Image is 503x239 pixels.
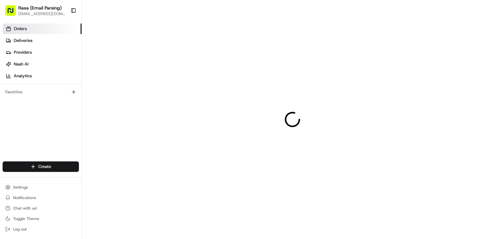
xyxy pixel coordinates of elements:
[3,47,82,58] a: Providers
[7,6,20,19] img: Nash
[20,101,53,106] span: [PERSON_NAME]
[3,24,82,34] a: Orders
[29,62,107,69] div: Start new chat
[55,147,61,152] div: 💻
[3,161,79,172] button: Create
[13,146,50,153] span: Knowledge Base
[18,11,65,16] button: [EMAIL_ADDRESS][DOMAIN_NAME]
[65,162,79,167] span: Pylon
[111,64,119,72] button: Start new chat
[7,113,17,123] img: Klarizel Pensader
[3,71,82,81] a: Analytics
[14,73,32,79] span: Analytics
[13,206,37,211] span: Chat with us!
[4,143,53,155] a: 📗Knowledge Base
[7,147,12,152] div: 📗
[62,146,105,153] span: API Documentation
[14,62,26,74] img: 1738778727109-b901c2ba-d612-49f7-a14d-d897ce62d23f
[54,101,57,106] span: •
[3,35,82,46] a: Deliveries
[3,225,79,234] button: Log out
[7,26,119,36] p: Welcome 👋
[3,59,82,69] a: Nash AI
[3,204,79,213] button: Chat with us!
[14,38,32,44] span: Deliveries
[20,119,54,124] span: Klarizel Pensader
[59,119,72,124] span: [DATE]
[53,143,108,155] a: 💻API Documentation
[55,119,58,124] span: •
[13,185,28,190] span: Settings
[3,214,79,223] button: Toggle Theme
[17,42,108,49] input: Clear
[13,227,27,232] span: Log out
[13,195,36,200] span: Notifications
[18,5,62,11] button: Rasa (Email Parsing)
[7,62,18,74] img: 1736555255976-a54dd68f-1ca7-489b-9aae-adbdc363a1c4
[102,83,119,91] button: See all
[13,119,18,124] img: 1736555255976-a54dd68f-1ca7-489b-9aae-adbdc363a1c4
[7,95,17,105] img: Trey Moats
[14,26,27,32] span: Orders
[3,193,79,202] button: Notifications
[46,162,79,167] a: Powered byPylon
[3,87,79,97] div: Favorites
[3,183,79,192] button: Settings
[29,69,90,74] div: We're available if you need us!
[38,164,51,170] span: Create
[13,216,39,221] span: Toggle Theme
[14,49,32,55] span: Providers
[3,3,68,18] button: Rasa (Email Parsing)[EMAIL_ADDRESS][DOMAIN_NAME]
[7,85,42,90] div: Past conversations
[14,61,28,67] span: Nash AI
[58,101,71,106] span: [DATE]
